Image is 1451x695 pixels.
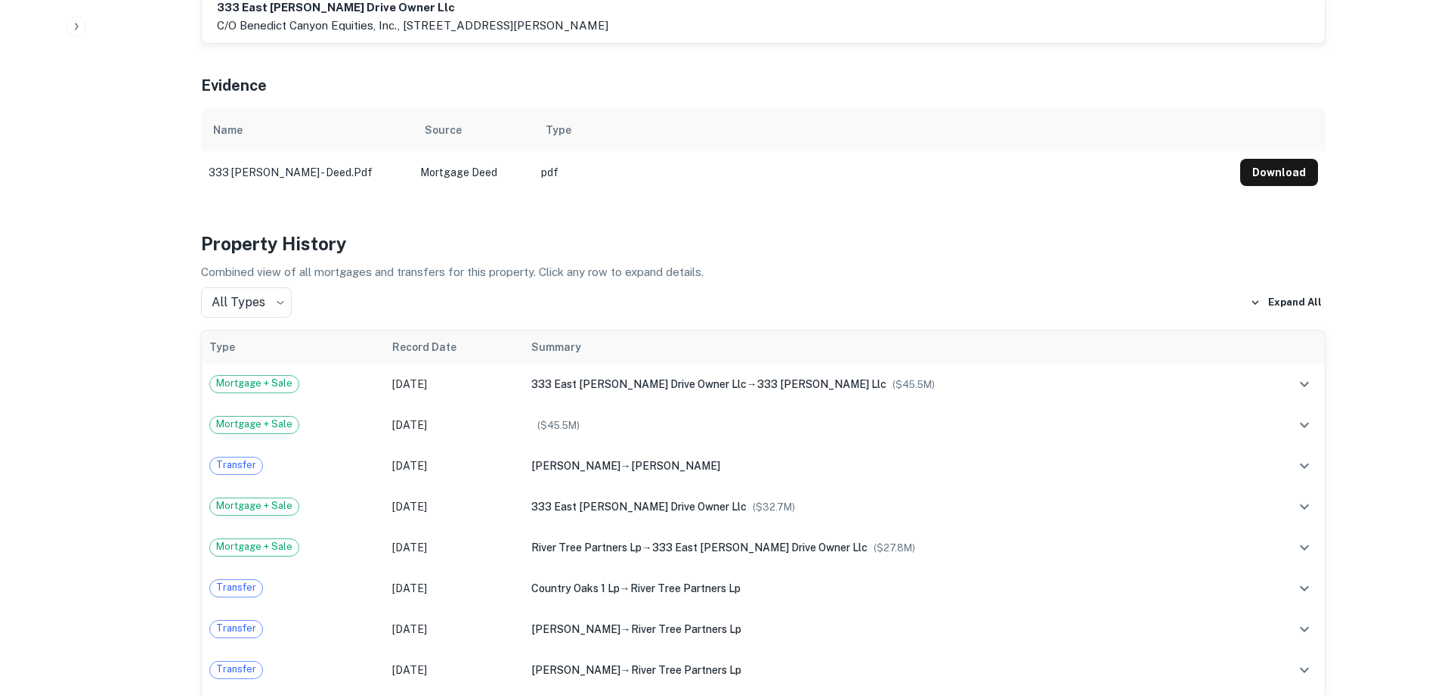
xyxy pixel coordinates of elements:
[210,621,262,636] span: Transfer
[531,662,1246,678] div: →
[201,287,292,318] div: All Types
[524,330,1254,364] th: Summary
[210,417,299,432] span: Mortgage + Sale
[630,582,741,594] span: river tree partners lp
[631,623,741,635] span: river tree partners lp
[531,501,747,513] span: 333 east [PERSON_NAME] drive owner llc
[385,364,523,405] td: [DATE]
[537,420,580,431] span: ($ 45.5M )
[210,458,262,473] span: Transfer
[531,664,620,676] span: [PERSON_NAME]
[385,330,523,364] th: Record Date
[210,580,262,595] span: Transfer
[534,109,1233,151] th: Type
[201,151,413,194] td: 333 [PERSON_NAME] - deed.pdf
[210,539,299,554] span: Mortgage + Sale
[202,330,385,364] th: Type
[631,664,741,676] span: river tree partners lp
[210,376,299,391] span: Mortgage + Sale
[531,623,620,635] span: [PERSON_NAME]
[531,376,1246,392] div: →
[1292,412,1317,438] button: expand row
[425,121,462,139] div: Source
[1292,453,1317,479] button: expand row
[1292,535,1317,560] button: expand row
[385,568,523,609] td: [DATE]
[210,662,262,677] span: Transfer
[1292,576,1317,601] button: expand row
[893,379,935,390] span: ($ 45.5M )
[201,74,267,97] h5: Evidence
[534,151,1233,194] td: pdf
[385,445,523,486] td: [DATE]
[531,580,1246,597] div: →
[1375,574,1451,647] iframe: Chat Widget
[1240,159,1318,186] button: Download
[385,527,523,568] td: [DATE]
[201,263,1326,281] p: Combined view of all mortgages and transfers for this property. Click any row to expand details.
[753,501,795,513] span: ($ 32.7M )
[213,121,243,139] div: Name
[757,378,886,390] span: 333 [PERSON_NAME] llc
[546,121,571,139] div: Type
[201,109,413,151] th: Name
[385,609,523,650] td: [DATE]
[531,582,620,594] span: country oaks 1 lp
[874,542,915,554] span: ($ 27.8M )
[531,378,747,390] span: 333 east [PERSON_NAME] drive owner llc
[413,109,534,151] th: Source
[1292,657,1317,683] button: expand row
[531,460,620,472] span: [PERSON_NAME]
[531,458,1246,474] div: →
[385,650,523,690] td: [DATE]
[1292,494,1317,520] button: expand row
[201,230,1326,257] h4: Property History
[531,541,642,554] span: river tree partners lp
[385,486,523,527] td: [DATE]
[531,621,1246,638] div: →
[413,151,534,194] td: Mortgage Deed
[217,17,608,35] p: c/o benedict canyon equities, inc., [STREET_ADDRESS][PERSON_NAME]
[201,109,1326,194] div: scrollable content
[531,539,1246,556] div: →
[631,460,720,472] span: [PERSON_NAME]
[1292,371,1317,397] button: expand row
[210,498,299,513] span: Mortgage + Sale
[1246,291,1326,314] button: Expand All
[385,405,523,445] td: [DATE]
[652,541,868,554] span: 333 east [PERSON_NAME] drive owner llc
[1292,616,1317,642] button: expand row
